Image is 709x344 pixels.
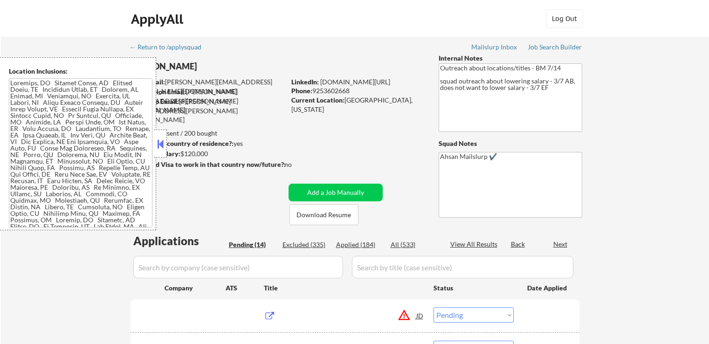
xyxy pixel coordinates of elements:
[130,129,285,138] div: 184 sent / 200 bought
[284,160,311,169] div: no
[229,240,275,249] div: Pending (14)
[546,9,583,28] button: Log Out
[450,240,500,249] div: View All Results
[130,139,234,147] strong: Can work in country of residence?:
[439,139,582,148] div: Squad Notes
[130,43,210,53] a: ← Return to /applysquad
[415,307,425,324] div: JD
[391,240,437,249] div: All (533)
[130,149,285,158] div: $120,000
[291,86,423,96] div: 9253602668
[434,279,514,296] div: Status
[291,96,423,114] div: [GEOGRAPHIC_DATA], [US_STATE]
[291,78,319,86] strong: LinkedIn:
[291,96,344,104] strong: Current Location:
[131,11,186,27] div: ApplyAll
[398,309,411,322] button: warning_amber
[528,43,582,53] a: Job Search Builder
[130,44,210,50] div: ← Return to /applysquad
[336,240,383,249] div: Applied (184)
[133,235,226,247] div: Applications
[471,44,518,50] div: Mailslurp Inbox
[9,67,152,76] div: Location Inclusions:
[511,240,526,249] div: Back
[130,139,282,148] div: yes
[264,283,425,293] div: Title
[226,283,264,293] div: ATS
[282,240,329,249] div: Excluded (335)
[291,87,312,95] strong: Phone:
[131,61,322,72] div: [PERSON_NAME]
[133,256,343,278] input: Search by company (case sensitive)
[289,184,383,201] button: Add a Job Manually
[439,54,582,63] div: Internal Notes
[131,97,285,124] div: [PERSON_NAME][EMAIL_ADDRESS][PERSON_NAME][DOMAIN_NAME]
[527,283,568,293] div: Date Applied
[352,256,573,278] input: Search by title (case sensitive)
[471,43,518,53] a: Mailslurp Inbox
[131,77,285,96] div: [PERSON_NAME][EMAIL_ADDRESS][PERSON_NAME][DOMAIN_NAME]
[289,204,358,225] button: Download Resume
[528,44,582,50] div: Job Search Builder
[165,283,226,293] div: Company
[553,240,568,249] div: Next
[131,87,285,115] div: [PERSON_NAME][EMAIL_ADDRESS][PERSON_NAME][DOMAIN_NAME]
[320,78,390,86] a: [DOMAIN_NAME][URL]
[131,160,286,168] strong: Will need Visa to work in that country now/future?:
